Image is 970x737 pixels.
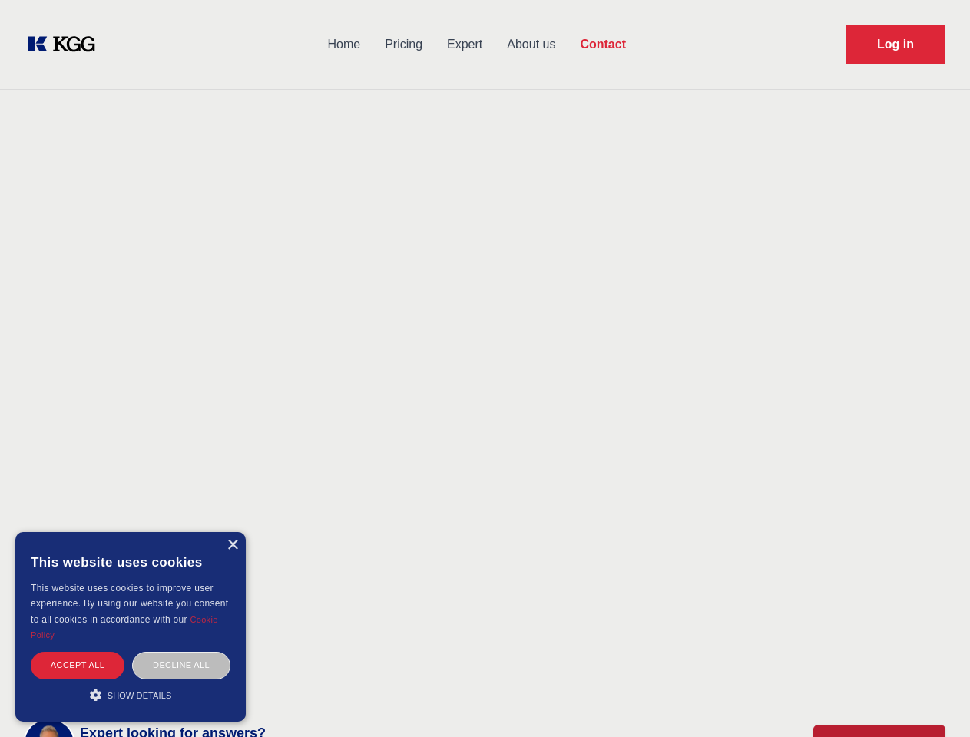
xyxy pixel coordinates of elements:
[31,583,228,625] span: This website uses cookies to improve user experience. By using our website you consent to all coo...
[846,25,945,64] a: Request Demo
[31,615,218,640] a: Cookie Policy
[893,663,970,737] iframe: Chat Widget
[372,25,435,64] a: Pricing
[227,540,238,551] div: Close
[435,25,495,64] a: Expert
[315,25,372,64] a: Home
[31,687,230,702] div: Show details
[108,691,172,700] span: Show details
[31,652,124,679] div: Accept all
[568,25,638,64] a: Contact
[495,25,568,64] a: About us
[31,544,230,580] div: This website uses cookies
[25,32,108,57] a: KOL Knowledge Platform: Talk to Key External Experts (KEE)
[132,652,230,679] div: Decline all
